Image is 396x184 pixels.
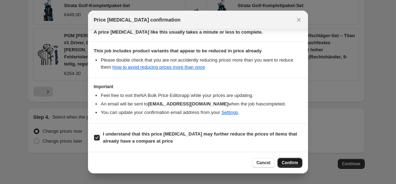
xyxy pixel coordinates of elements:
[101,100,302,108] li: An email will be sent to when the job has completed .
[277,158,302,168] button: Confirm
[101,57,302,71] li: Please double check that you are not accidently reducing prices more than you want to reduce them
[294,15,304,25] button: Close
[101,109,302,116] li: You can update your confirmation email address from your .
[94,16,181,23] span: Price [MEDICAL_DATA] confirmation
[221,110,238,115] a: Settings
[94,84,302,90] h3: Important
[148,101,229,107] b: [EMAIL_ADDRESS][DOMAIN_NAME]
[94,29,263,35] b: A price [MEDICAL_DATA] like this usually takes a minute or less to complete.
[94,48,262,53] b: This job includes product variants that appear to be reduced in price already
[282,160,298,166] span: Confirm
[112,64,205,70] a: How to avoid reducing prices more than once
[101,92,302,99] li: Feel free to exit the NA Bulk Price Editor app while your prices are updating.
[103,131,297,144] b: I understand that this price [MEDICAL_DATA] may further reduce the prices of items that already h...
[252,158,275,168] button: Cancel
[257,160,270,166] span: Cancel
